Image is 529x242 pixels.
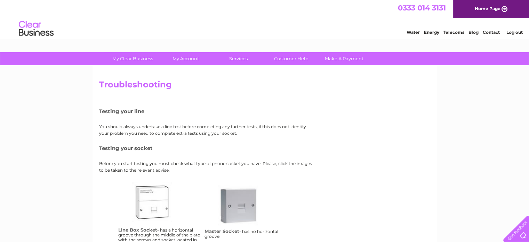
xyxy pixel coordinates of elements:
[132,182,187,238] a: lbs
[443,30,464,35] a: Telecoms
[263,52,320,65] a: Customer Help
[218,185,274,241] a: ms
[315,52,373,65] a: Make A Payment
[506,30,522,35] a: Log out
[99,160,315,173] p: Before you start testing you must check what type of phone socket you have. Please, click the ima...
[483,30,500,35] a: Contact
[104,52,161,65] a: My Clear Business
[101,4,429,34] div: Clear Business is a trading name of Verastar Limited (registered in [GEOGRAPHIC_DATA] No. 3667643...
[99,108,315,114] h5: Testing your line
[99,123,315,136] p: You should always undertake a line test before completing any further tests, if this does not ide...
[205,228,239,234] h4: Master Socket
[468,30,479,35] a: Blog
[210,52,267,65] a: Services
[118,227,157,233] h4: Line Box Socket
[424,30,439,35] a: Energy
[157,52,214,65] a: My Account
[407,30,420,35] a: Water
[398,3,446,12] a: 0333 014 3131
[99,80,430,93] h2: Troubleshooting
[18,18,54,39] img: logo.png
[99,145,315,151] h5: Testing your socket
